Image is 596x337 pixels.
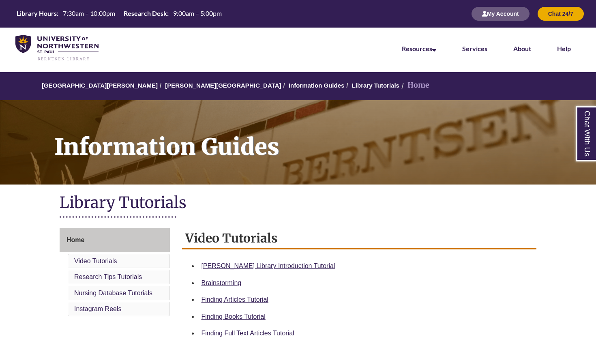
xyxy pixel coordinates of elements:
[13,9,225,18] table: Hours Today
[538,7,584,21] button: Chat 24/7
[202,330,294,337] a: Finding Full Text Articles Tutorial
[60,193,536,214] h1: Library Tutorials
[45,100,596,174] h1: Information Guides
[462,45,487,52] a: Services
[472,10,530,17] a: My Account
[538,10,584,17] a: Chat 24/7
[42,82,158,89] a: [GEOGRAPHIC_DATA][PERSON_NAME]
[13,9,60,18] th: Library Hours:
[472,7,530,21] button: My Account
[289,82,345,89] a: Information Guides
[60,228,170,252] a: Home
[202,313,266,320] a: Finding Books Tutorial
[513,45,531,52] a: About
[74,305,122,312] a: Instagram Reels
[173,9,222,17] span: 9:00am – 5:00pm
[120,9,170,18] th: Research Desk:
[15,35,99,61] img: UNWSP Library Logo
[13,9,225,19] a: Hours Today
[402,45,436,52] a: Resources
[74,273,142,280] a: Research Tips Tutorials
[202,296,268,303] a: Finding Articles Tutorial
[60,228,170,318] div: Guide Page Menu
[399,79,429,91] li: Home
[74,290,152,296] a: Nursing Database Tutorials
[202,279,242,286] a: Brainstorming
[557,45,571,52] a: Help
[202,262,335,269] a: [PERSON_NAME] Library Introduction Tutorial
[182,228,537,249] h2: Video Tutorials
[352,82,399,89] a: Library Tutorials
[165,82,281,89] a: [PERSON_NAME][GEOGRAPHIC_DATA]
[66,236,84,243] span: Home
[63,9,115,17] span: 7:30am – 10:00pm
[74,258,117,264] a: Video Tutorials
